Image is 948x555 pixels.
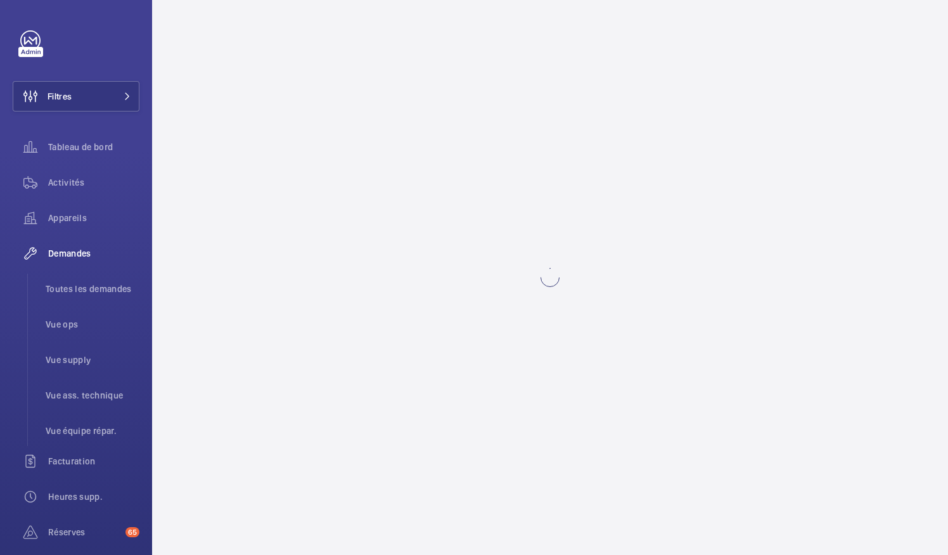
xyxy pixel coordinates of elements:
[125,527,139,537] span: 65
[48,455,139,468] span: Facturation
[46,389,139,402] span: Vue ass. technique
[48,490,139,503] span: Heures supp.
[48,526,120,539] span: Réserves
[48,247,139,260] span: Demandes
[48,141,139,153] span: Tableau de bord
[48,176,139,189] span: Activités
[48,90,72,103] span: Filtres
[46,354,139,366] span: Vue supply
[46,424,139,437] span: Vue équipe répar.
[46,283,139,295] span: Toutes les demandes
[13,81,139,112] button: Filtres
[48,212,139,224] span: Appareils
[46,318,139,331] span: Vue ops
